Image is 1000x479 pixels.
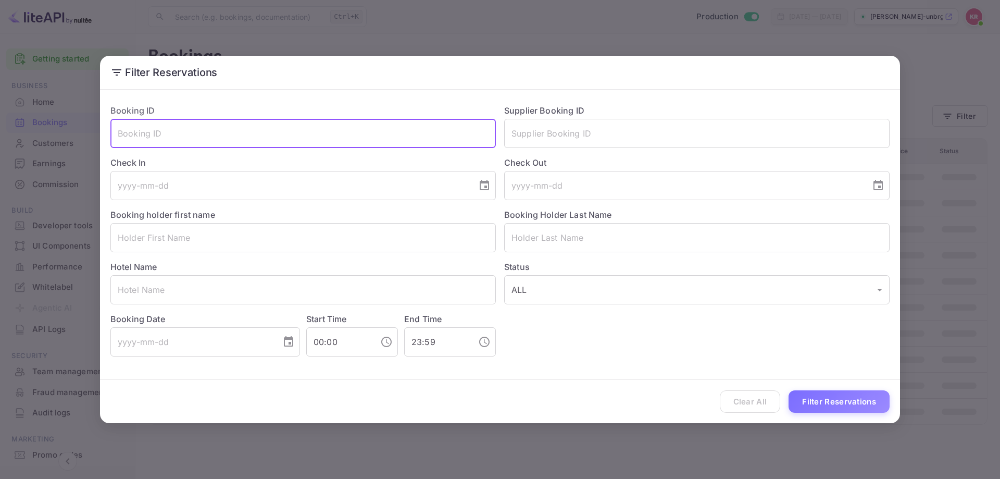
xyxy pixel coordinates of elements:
[110,119,496,148] input: Booking ID
[110,105,155,116] label: Booking ID
[110,327,274,357] input: yyyy-mm-dd
[504,119,890,148] input: Supplier Booking ID
[504,156,890,169] label: Check Out
[504,223,890,252] input: Holder Last Name
[474,175,495,196] button: Choose date
[404,314,442,324] label: End Time
[306,314,347,324] label: Start Time
[868,175,889,196] button: Choose date
[110,262,157,272] label: Hotel Name
[376,331,397,352] button: Choose time, selected time is 12:00 AM
[404,327,470,357] input: hh:mm
[110,156,496,169] label: Check In
[306,327,372,357] input: hh:mm
[504,210,612,220] label: Booking Holder Last Name
[100,56,900,89] h2: Filter Reservations
[110,313,300,325] label: Booking Date
[278,331,299,352] button: Choose date
[504,105,584,116] label: Supplier Booking ID
[474,331,495,352] button: Choose time, selected time is 11:59 PM
[110,171,470,200] input: yyyy-mm-dd
[110,275,496,304] input: Hotel Name
[504,275,890,304] div: ALL
[504,171,864,200] input: yyyy-mm-dd
[504,261,890,273] label: Status
[110,223,496,252] input: Holder First Name
[789,390,890,413] button: Filter Reservations
[110,210,215,220] label: Booking holder first name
